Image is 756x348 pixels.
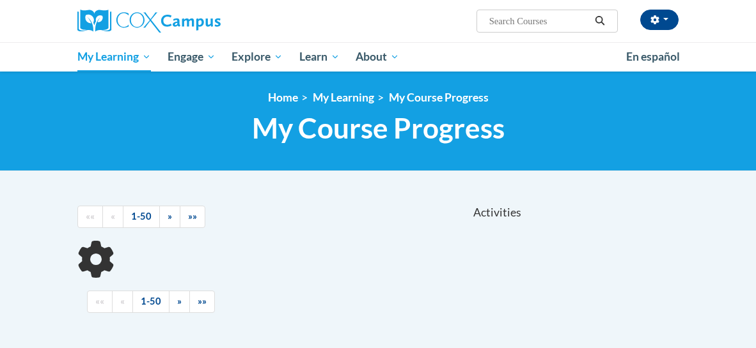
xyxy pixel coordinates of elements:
a: Learn [291,42,348,72]
a: 1-50 [123,206,160,228]
span: About [356,49,399,64]
input: Search Courses [488,13,590,29]
a: End [180,206,205,228]
span: Activities [473,206,521,220]
span: My Course Progress [252,111,505,145]
a: Begining [77,206,103,228]
span: Learn [299,49,340,64]
span: « [120,296,125,306]
img: Cox Campus [77,10,221,33]
button: Account Settings [640,10,679,30]
a: End [189,291,215,313]
span: My Learning [77,49,151,64]
button: Search [590,13,610,29]
span: «« [86,211,95,222]
span: »» [188,211,197,222]
a: My Learning [69,42,159,72]
a: 1-50 [132,291,169,313]
a: Previous [102,206,123,228]
span: » [177,296,182,306]
a: En español [618,43,688,70]
a: My Course Progress [389,91,489,104]
a: About [348,42,408,72]
a: My Learning [313,91,374,104]
a: Cox Campus [77,10,265,33]
span: Explore [232,49,283,64]
a: Engage [159,42,224,72]
div: Main menu [68,42,688,72]
span: » [168,211,172,222]
a: Explore [223,42,291,72]
a: Home [268,91,298,104]
span: »» [198,296,207,306]
a: Previous [112,291,133,313]
a: Begining [87,291,113,313]
a: Next [169,291,190,313]
span: Engage [168,49,216,64]
span: En español [626,50,680,63]
span: « [111,211,115,222]
a: Next [159,206,180,228]
span: «« [95,296,104,306]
